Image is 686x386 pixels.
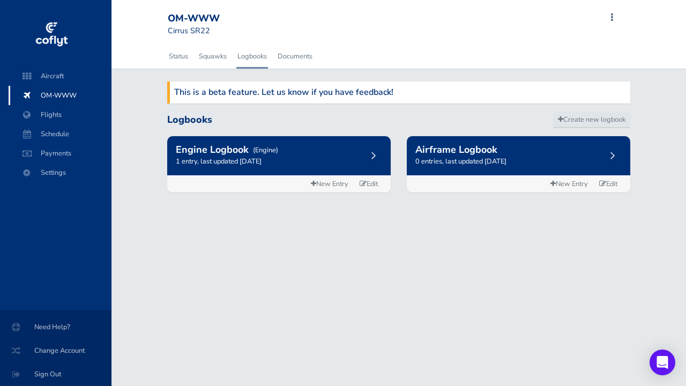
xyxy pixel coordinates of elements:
[19,124,101,144] span: Schedule
[415,156,622,167] p: 0 entries, last updated [DATE]
[19,66,101,86] span: Aircraft
[599,179,617,189] span: Edit
[19,144,101,163] span: Payments
[19,86,101,105] span: OM-WWW
[236,44,268,68] a: Logbooks
[19,163,101,182] span: Settings
[176,156,382,167] p: 1 entry, last updated [DATE]
[311,179,348,189] span: New Entry
[407,136,630,175] a: Airframe Logbook 0 entries, last updated [DATE]
[553,112,630,128] a: Create new logbook
[198,44,228,68] a: Squawks
[546,177,592,191] a: New Entry
[558,115,625,124] span: Create new logbook
[13,341,99,360] span: Change Account
[415,145,497,154] h2: Airframe Logbook
[13,365,99,384] span: Sign Out
[168,25,210,36] small: Cirrus SR22
[13,317,99,337] span: Need Help?
[249,145,282,155] span: (Engine)
[167,112,212,128] p: Logbooks
[167,136,391,175] a: Engine Logbook (Engine) 1 entry, last updated [DATE]
[650,350,675,375] div: Open Intercom Messenger
[550,179,588,189] span: New Entry
[34,19,69,51] img: coflyt logo
[355,177,382,191] a: Edit
[19,105,101,124] span: Flights
[595,177,622,191] a: Edit
[277,44,314,68] a: Documents
[307,177,353,191] a: New Entry
[168,13,245,25] div: OM-WWW
[360,179,378,189] span: Edit
[174,86,625,100] div: This is a beta feature. Let us know if you have feedback!
[168,44,189,68] a: Status
[176,145,249,154] h2: Engine Logbook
